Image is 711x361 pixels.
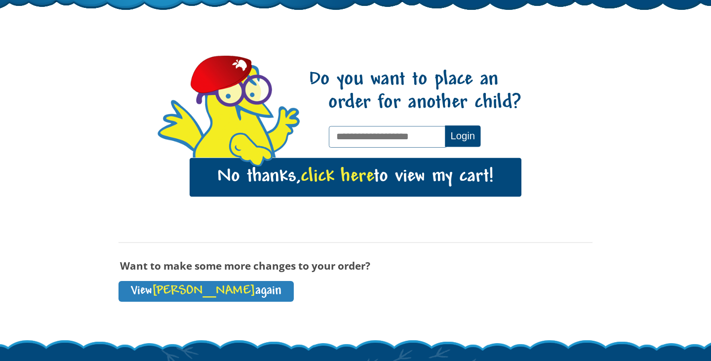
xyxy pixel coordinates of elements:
span: [PERSON_NAME] [152,284,255,298]
img: hello [225,130,276,169]
span: order for another child? [309,92,521,115]
h1: Do you want to place an [308,69,521,115]
span: click here [301,167,374,187]
button: Login [445,125,480,147]
a: View[PERSON_NAME]again [118,281,294,302]
a: No thanks,click hereto view my cart! [190,158,521,197]
h3: Want to make some more changes to your order? [118,260,592,271]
